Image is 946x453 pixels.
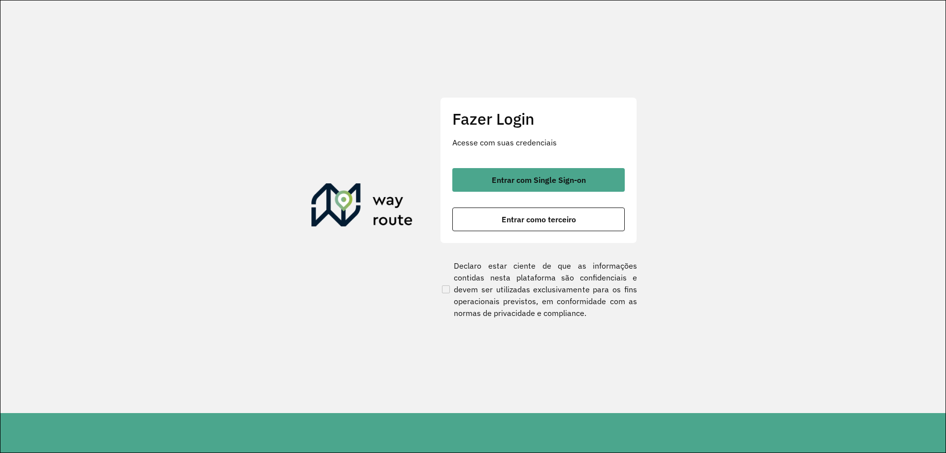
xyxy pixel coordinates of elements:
label: Declaro estar ciente de que as informações contidas nesta plataforma são confidenciais e devem se... [440,260,637,319]
button: button [452,208,625,231]
button: button [452,168,625,192]
span: Entrar como terceiro [502,215,576,223]
p: Acesse com suas credenciais [452,137,625,148]
span: Entrar com Single Sign-on [492,176,586,184]
h2: Fazer Login [452,109,625,128]
img: Roteirizador AmbevTech [311,183,413,231]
